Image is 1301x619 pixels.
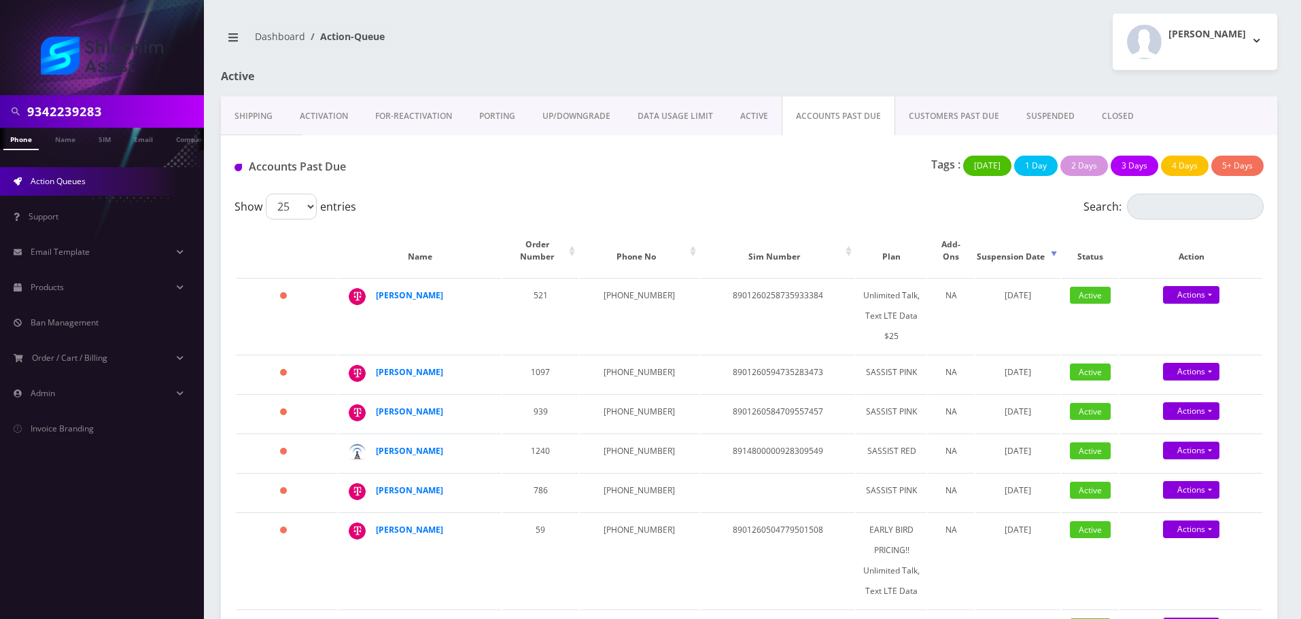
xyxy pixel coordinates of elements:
[221,96,286,136] a: Shipping
[1161,156,1209,176] button: 4 Days
[624,96,727,136] a: DATA USAGE LIMIT
[975,512,1060,608] td: [DATE]
[502,225,578,277] th: Order Number: activate to sort column ascending
[1070,442,1111,459] span: Active
[856,512,927,608] td: EARLY BIRD PRICING!! Unlimited Talk, Text LTE Data
[856,355,927,393] td: SASSIST PINK
[41,37,163,75] img: Shluchim Assist
[466,96,529,136] a: PORTING
[31,175,86,187] span: Action Queues
[502,473,578,511] td: 786
[935,402,967,422] div: NA
[1070,482,1111,499] span: Active
[935,441,967,461] div: NA
[376,366,443,378] a: [PERSON_NAME]
[169,128,215,149] a: Company
[895,96,1013,136] a: CUSTOMERS PAST DUE
[1014,156,1058,176] button: 1 Day
[856,225,927,277] th: Plan
[1163,402,1219,420] a: Actions
[362,96,466,136] a: FOR-REActivation
[1070,364,1111,381] span: Active
[580,355,699,393] td: [PHONE_NUMBER]
[221,70,559,83] h1: Active
[975,394,1060,432] td: [DATE]
[1163,442,1219,459] a: Actions
[92,128,118,149] a: SIM
[1060,156,1108,176] button: 2 Days
[286,96,362,136] a: Activation
[1163,286,1219,304] a: Actions
[376,406,443,417] a: [PERSON_NAME]
[935,480,967,501] div: NA
[580,512,699,608] td: [PHONE_NUMBER]
[255,30,305,43] a: Dashboard
[32,352,107,364] span: Order / Cart / Billing
[305,29,385,43] li: Action-Queue
[1163,520,1219,538] a: Actions
[580,278,699,353] td: [PHONE_NUMBER]
[31,387,55,399] span: Admin
[1111,156,1158,176] button: 3 Days
[376,524,443,535] a: [PERSON_NAME]
[727,96,782,136] a: ACTIVE
[580,394,699,432] td: [PHONE_NUMBER]
[502,355,578,393] td: 1097
[856,394,927,432] td: SASSIST PINK
[3,128,39,150] a: Phone
[502,512,578,608] td: 59
[935,362,967,383] div: NA
[701,278,855,353] td: 8901260258735933384
[31,246,90,258] span: Email Template
[235,164,242,171] img: Accounts Past Due
[1070,403,1111,420] span: Active
[929,225,974,277] th: Add-Ons
[975,473,1060,511] td: [DATE]
[856,434,927,472] td: SASSIST RED
[975,225,1060,277] th: Suspension Date
[1127,194,1264,219] input: Search:
[935,520,967,540] div: NA
[580,473,699,511] td: [PHONE_NUMBER]
[266,194,317,219] select: Showentries
[1088,96,1147,136] a: CLOSED
[31,317,99,328] span: Ban Management
[856,278,927,353] td: Unlimited Talk, Text LTE Data $25
[975,278,1060,353] td: [DATE]
[701,394,855,432] td: 8901260584709557457
[1070,521,1111,538] span: Active
[376,445,443,457] a: [PERSON_NAME]
[27,99,201,124] input: Search in Company
[235,160,564,173] h1: Accounts Past Due
[975,434,1060,472] td: [DATE]
[376,484,443,496] a: [PERSON_NAME]
[529,96,624,136] a: UP/DOWNGRADE
[1113,14,1277,70] button: [PERSON_NAME]
[221,22,739,61] nav: breadcrumb
[31,281,64,293] span: Products
[1062,225,1119,277] th: Status
[235,194,356,219] label: Show entries
[701,434,855,472] td: 8914800000928309549
[701,355,855,393] td: 8901260594735283473
[856,473,927,511] td: SASSIST PINK
[502,434,578,472] td: 1240
[502,278,578,353] td: 521
[1163,363,1219,381] a: Actions
[1163,481,1219,499] a: Actions
[580,225,699,277] th: Phone No: activate to sort column ascending
[931,156,960,173] p: Tags :
[502,394,578,432] td: 939
[782,96,895,136] a: ACCOUNTS PAST DUE
[376,289,443,301] a: [PERSON_NAME]
[580,434,699,472] td: [PHONE_NUMBER]
[29,211,58,222] span: Support
[127,128,160,149] a: Email
[1168,29,1246,40] h2: [PERSON_NAME]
